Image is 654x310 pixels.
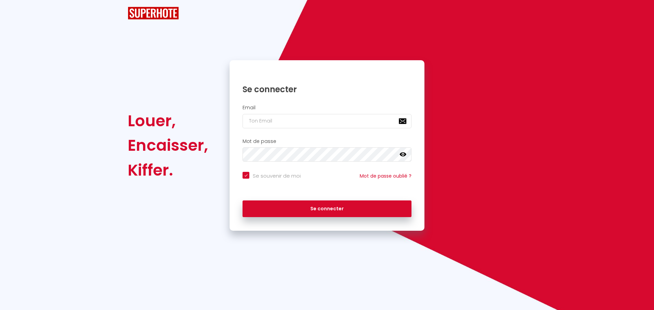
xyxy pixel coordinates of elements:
[243,114,411,128] input: Ton Email
[243,105,411,111] h2: Email
[243,138,411,144] h2: Mot de passe
[360,173,411,179] a: Mot de passe oublié ?
[128,7,179,19] img: SuperHote logo
[128,158,208,182] div: Kiffer.
[243,84,411,95] h1: Se connecter
[128,133,208,158] div: Encaisser,
[243,200,411,217] button: Se connecter
[128,109,208,133] div: Louer,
